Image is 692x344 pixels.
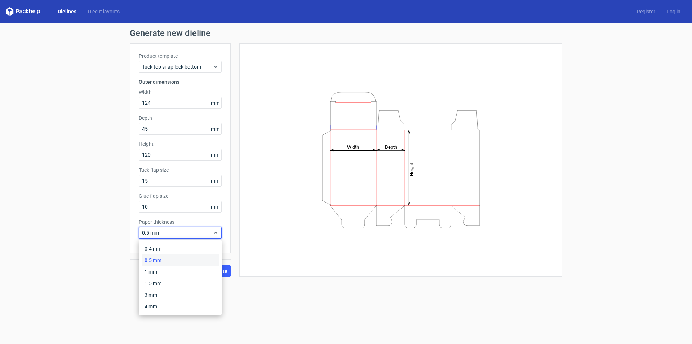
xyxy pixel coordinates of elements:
span: mm [209,97,221,108]
span: mm [209,201,221,212]
div: 4 mm [142,301,219,312]
div: 1 mm [142,266,219,278]
label: Height [139,140,222,148]
a: Register [631,8,661,15]
div: 0.4 mm [142,243,219,254]
label: Product template [139,52,222,60]
div: 3 mm [142,289,219,301]
span: mm [209,149,221,160]
tspan: Depth [385,144,397,149]
span: 0.5 mm [142,229,213,236]
label: Paper thickness [139,218,222,226]
a: Log in [661,8,686,15]
span: mm [209,175,221,186]
label: Depth [139,114,222,122]
a: Diecut layouts [82,8,125,15]
a: Dielines [52,8,82,15]
span: mm [209,123,221,134]
label: Width [139,88,222,96]
div: 1.5 mm [142,278,219,289]
tspan: Height [409,162,414,176]
label: Tuck flap size [139,166,222,174]
label: Glue flap size [139,192,222,200]
tspan: Width [347,144,359,149]
div: 0.5 mm [142,254,219,266]
h1: Generate new dieline [130,29,562,38]
span: Tuck top snap lock bottom [142,63,213,70]
h3: Outer dimensions [139,78,222,86]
